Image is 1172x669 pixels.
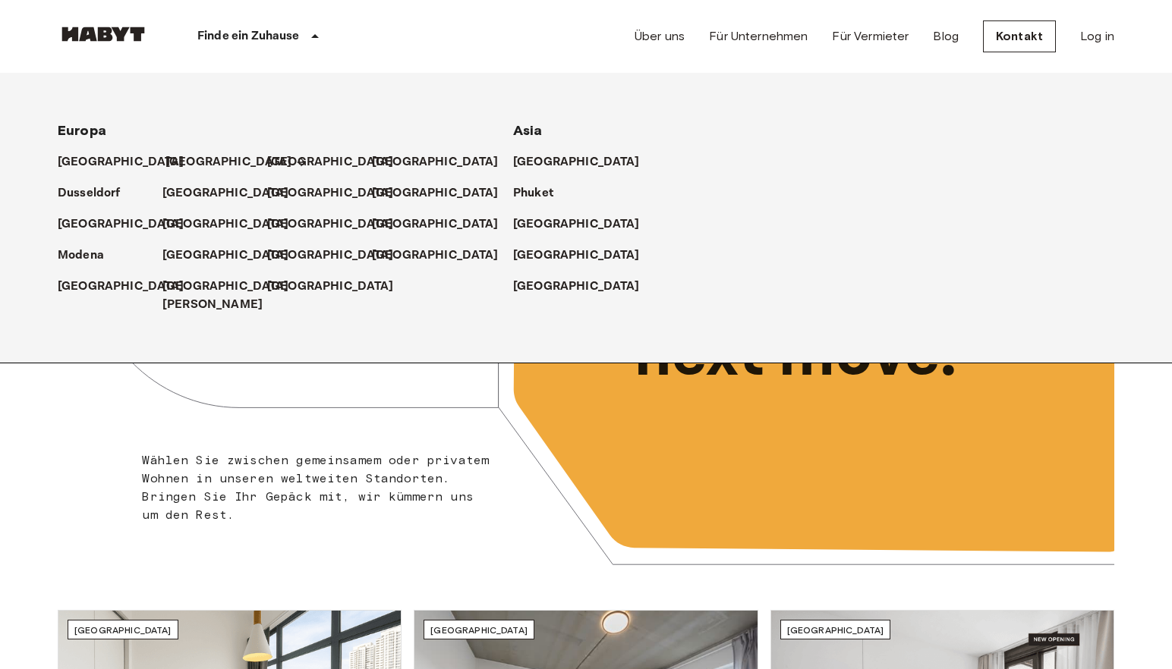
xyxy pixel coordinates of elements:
p: [GEOGRAPHIC_DATA][PERSON_NAME] [162,278,289,314]
a: [GEOGRAPHIC_DATA] [58,278,200,296]
a: [GEOGRAPHIC_DATA] [267,184,409,203]
a: [GEOGRAPHIC_DATA] [267,278,409,296]
p: [GEOGRAPHIC_DATA] [267,153,394,171]
p: [GEOGRAPHIC_DATA] [267,184,394,203]
p: [GEOGRAPHIC_DATA] [267,247,394,265]
p: [GEOGRAPHIC_DATA] [58,215,184,234]
a: Für Unternehmen [709,27,808,46]
p: [GEOGRAPHIC_DATA] [267,215,394,234]
a: [GEOGRAPHIC_DATA] [267,153,409,171]
p: Finde ein Zuhause [197,27,300,46]
a: [GEOGRAPHIC_DATA] [58,153,200,171]
p: Phuket [513,184,553,203]
p: Unlock your next move. [635,241,1090,394]
p: [GEOGRAPHIC_DATA] [372,215,499,234]
a: [GEOGRAPHIC_DATA] [372,184,514,203]
p: [GEOGRAPHIC_DATA] [58,153,184,171]
a: [GEOGRAPHIC_DATA] [267,247,409,265]
p: [GEOGRAPHIC_DATA] [513,247,640,265]
span: Asia [513,122,543,139]
a: Kontakt [983,20,1056,52]
a: Blog [933,27,959,46]
a: [GEOGRAPHIC_DATA] [372,247,514,265]
a: [GEOGRAPHIC_DATA][PERSON_NAME] [162,278,304,314]
p: [GEOGRAPHIC_DATA] [58,278,184,296]
span: Europa [58,122,106,139]
a: [GEOGRAPHIC_DATA] [267,215,409,234]
span: [GEOGRAPHIC_DATA] [430,624,528,636]
p: [GEOGRAPHIC_DATA] [165,153,292,171]
a: Log in [1080,27,1114,46]
span: [GEOGRAPHIC_DATA] [74,624,172,636]
a: Modena [58,247,119,265]
a: [GEOGRAPHIC_DATA] [513,278,655,296]
a: [GEOGRAPHIC_DATA] [372,153,514,171]
a: Phuket [513,184,569,203]
a: Über uns [635,27,685,46]
img: Habyt [58,27,149,42]
p: [GEOGRAPHIC_DATA] [513,215,640,234]
a: [GEOGRAPHIC_DATA] [513,247,655,265]
p: Modena [58,247,104,265]
p: [GEOGRAPHIC_DATA] [372,184,499,203]
p: [GEOGRAPHIC_DATA] [513,278,640,296]
a: [GEOGRAPHIC_DATA] [513,215,655,234]
p: [GEOGRAPHIC_DATA] [372,153,499,171]
p: [GEOGRAPHIC_DATA] [162,215,289,234]
p: Dusseldorf [58,184,121,203]
a: [GEOGRAPHIC_DATA] [58,215,200,234]
p: Wählen Sie zwischen gemeinsamem oder privatem Wohnen in unseren weltweiten Standorten. Bringen Si... [142,451,490,524]
a: [GEOGRAPHIC_DATA] [162,184,304,203]
a: [GEOGRAPHIC_DATA] [165,153,307,171]
a: Dusseldorf [58,184,136,203]
p: [GEOGRAPHIC_DATA] [162,247,289,265]
p: [GEOGRAPHIC_DATA] [513,153,640,171]
span: [GEOGRAPHIC_DATA] [787,624,884,636]
a: Für Vermieter [832,27,909,46]
a: [GEOGRAPHIC_DATA] [162,215,304,234]
p: [GEOGRAPHIC_DATA] [162,184,289,203]
a: [GEOGRAPHIC_DATA] [372,215,514,234]
a: [GEOGRAPHIC_DATA] [162,247,304,265]
p: [GEOGRAPHIC_DATA] [372,247,499,265]
a: [GEOGRAPHIC_DATA] [513,153,655,171]
p: [GEOGRAPHIC_DATA] [267,278,394,296]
